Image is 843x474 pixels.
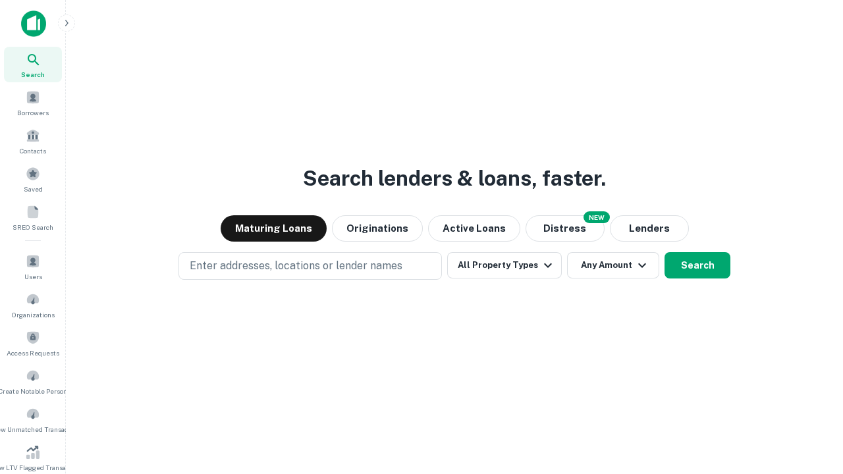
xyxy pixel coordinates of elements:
a: Borrowers [4,85,62,120]
a: SREO Search [4,199,62,235]
button: All Property Types [447,252,562,278]
a: Contacts [4,123,62,159]
p: Enter addresses, locations or lender names [190,258,402,274]
span: Access Requests [7,348,59,358]
a: Users [4,249,62,284]
button: Enter addresses, locations or lender names [178,252,442,280]
span: SREO Search [13,222,53,232]
span: Organizations [12,309,55,320]
a: Organizations [4,287,62,323]
h3: Search lenders & loans, faster. [303,163,606,194]
span: Borrowers [17,107,49,118]
span: Saved [24,184,43,194]
button: Lenders [610,215,689,242]
a: Create Notable Person [4,363,62,399]
div: NEW [584,211,610,223]
button: Search distressed loans with lien and other non-mortgage details. [526,215,605,242]
a: Review Unmatched Transactions [4,402,62,437]
span: Search [21,69,45,80]
img: capitalize-icon.png [21,11,46,37]
button: Maturing Loans [221,215,327,242]
button: Any Amount [567,252,659,278]
a: Search [4,47,62,82]
button: Originations [332,215,423,242]
button: Search [665,252,730,278]
a: Saved [4,161,62,197]
span: Contacts [20,145,46,156]
span: Users [24,271,42,282]
button: Active Loans [428,215,520,242]
iframe: Chat Widget [777,369,843,432]
a: Access Requests [4,325,62,361]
